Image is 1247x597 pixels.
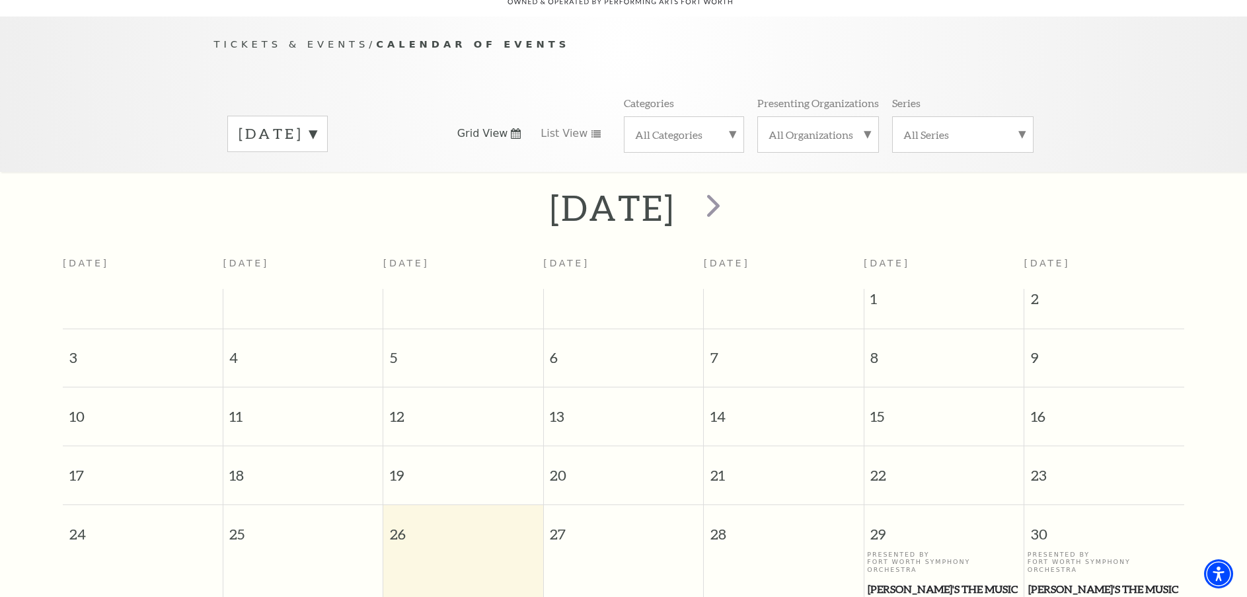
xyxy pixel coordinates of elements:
span: 15 [864,387,1024,433]
span: 12 [383,387,543,433]
p: Presenting Organizations [757,96,879,110]
div: Accessibility Menu [1204,559,1233,588]
label: [DATE] [239,124,317,144]
span: 20 [544,446,703,492]
p: / [214,36,1034,53]
span: 29 [864,505,1024,551]
h2: [DATE] [550,186,675,229]
p: Presented By Fort Worth Symphony Orchestra [1028,551,1181,573]
span: 19 [383,446,543,492]
span: 23 [1024,446,1184,492]
span: 4 [223,329,383,375]
span: 21 [704,446,863,492]
th: [DATE] [704,250,864,289]
th: [DATE] [223,250,383,289]
span: 22 [864,446,1024,492]
span: 6 [544,329,703,375]
th: [DATE] [63,250,223,289]
span: 3 [63,329,223,375]
th: [DATE] [383,250,543,289]
span: 25 [223,505,383,551]
span: 30 [1024,505,1184,551]
span: 14 [704,387,863,433]
span: 18 [223,446,383,492]
th: [DATE] [543,250,703,289]
p: Presented By Fort Worth Symphony Orchestra [867,551,1020,573]
span: 27 [544,505,703,551]
span: [DATE] [864,258,910,268]
span: 1 [864,289,1024,315]
span: 24 [63,505,223,551]
span: 13 [544,387,703,433]
span: Tickets & Events [214,38,369,50]
span: [DATE] [1024,258,1071,268]
label: All Categories [635,128,733,141]
span: 26 [383,505,543,551]
span: 7 [704,329,863,375]
span: 8 [864,329,1024,375]
label: All Series [903,128,1022,141]
span: 2 [1024,289,1184,315]
span: 10 [63,387,223,433]
span: 5 [383,329,543,375]
span: 9 [1024,329,1184,375]
span: Grid View [457,126,508,141]
span: 16 [1024,387,1184,433]
span: 17 [63,446,223,492]
p: Categories [624,96,674,110]
p: Series [892,96,921,110]
span: Calendar of Events [376,38,570,50]
button: next [687,184,736,231]
span: List View [541,126,587,141]
label: All Organizations [769,128,868,141]
span: 28 [704,505,863,551]
span: 11 [223,387,383,433]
